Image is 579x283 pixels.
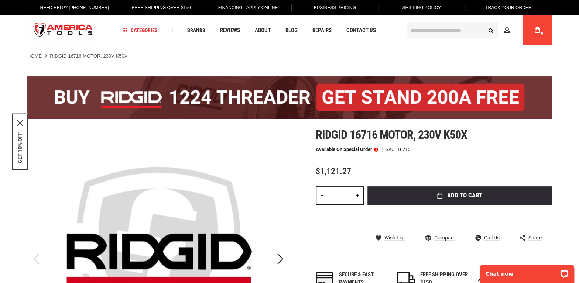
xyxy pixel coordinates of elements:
[316,128,467,142] span: Ridgid 16716 motor, 230v k50x
[541,31,543,35] span: 0
[434,235,455,240] span: Compare
[316,147,378,152] p: Available on Special Order
[397,147,410,152] div: 16716
[316,166,351,176] span: $1,121.27
[17,120,23,126] button: Close
[285,28,298,33] span: Blog
[484,23,498,37] button: Search
[220,28,240,33] span: Reviews
[255,28,271,33] span: About
[282,25,301,35] a: Blog
[366,207,553,228] iframe: Secure express checkout frame
[475,260,579,283] iframe: LiveChat chat widget
[217,25,243,35] a: Reviews
[425,234,455,241] a: Compare
[27,53,42,59] a: Home
[475,234,500,241] a: Call Us
[17,120,23,126] svg: close icon
[386,147,397,152] strong: SKU
[122,28,158,33] span: Categories
[343,25,379,35] a: Contact Us
[309,25,335,35] a: Repairs
[367,186,552,205] button: Add to Cart
[376,234,405,241] a: Wish List
[484,235,500,240] span: Call Us
[17,132,23,163] button: GET 10% OFF
[50,53,127,59] strong: RIDGID 16716 MOTOR, 230V K50X
[251,25,274,35] a: About
[27,17,99,44] a: store logo
[530,15,544,45] a: 0
[27,17,99,44] img: America Tools
[312,28,332,33] span: Repairs
[402,5,441,10] span: Shipping Policy
[384,235,405,240] span: Wish List
[528,235,542,240] span: Share
[187,28,205,33] span: Brands
[346,28,376,33] span: Contact Us
[27,76,552,119] img: BOGO: Buy the RIDGID® 1224 Threader (26092), get the 92467 200A Stand FREE!
[447,192,482,199] span: Add to Cart
[184,25,209,35] a: Brands
[119,25,161,35] a: Categories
